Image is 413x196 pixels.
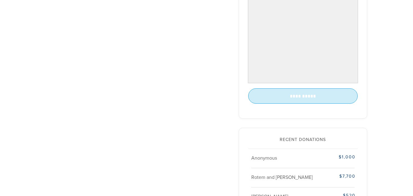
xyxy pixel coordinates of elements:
div: $7,700 [319,173,355,179]
span: Rotem and [PERSON_NAME] [251,174,313,180]
div: $1,000 [319,154,355,160]
span: Anonymous [251,155,277,161]
h2: Recent Donations [248,137,358,142]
